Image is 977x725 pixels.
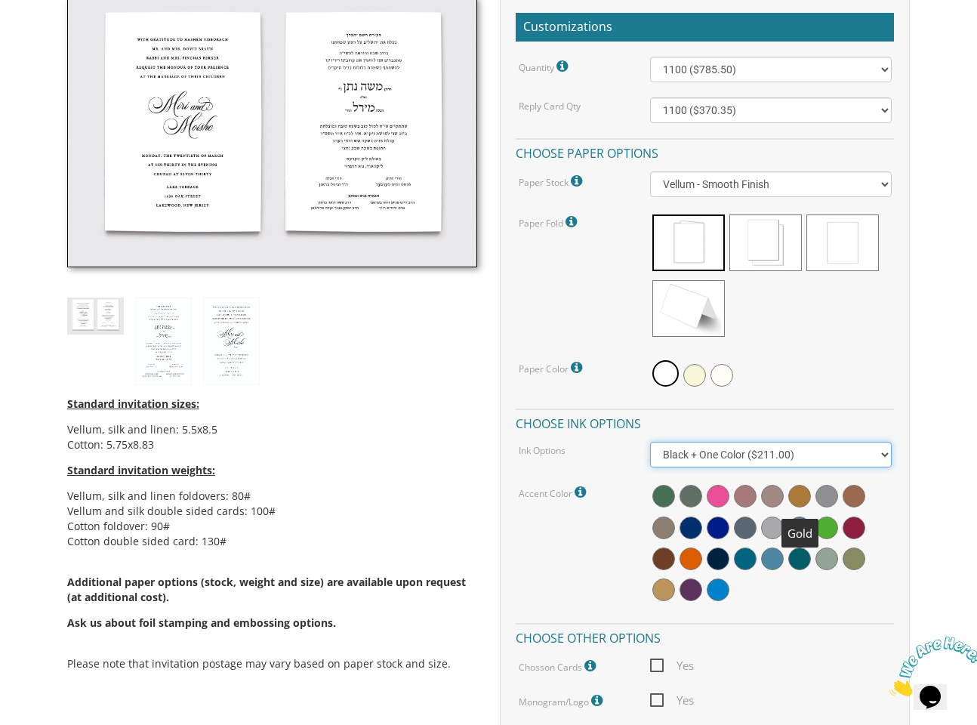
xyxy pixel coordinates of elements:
[67,575,477,631] span: Additional paper options (stock, weight and size) are available upon request (at additional cost).
[6,6,100,66] img: Chat attention grabber
[516,409,894,435] h4: Choose ink options
[516,623,894,649] h4: Choose other options
[67,463,215,477] span: Standard invitation weights:
[67,615,336,630] span: Ask us about foil stamping and embossing options.
[519,171,586,191] label: Paper Stock
[519,691,606,711] label: Monogram/Logo
[67,385,477,686] div: Please note that invitation postage may vary based on paper stock and size.
[67,396,199,411] span: Standard invitation sizes:
[67,534,477,549] li: Cotton double sided card: 130#
[67,489,477,504] li: Vellum, silk and linen foldovers: 80#
[203,298,260,385] img: style1_eng.jpg
[650,691,694,710] span: Yes
[67,504,477,519] li: Vellum and silk double sided cards: 100#
[519,212,581,232] label: Paper Fold
[516,138,894,165] h4: Choose paper options
[516,13,894,42] h2: Customizations
[883,631,977,702] iframe: chat widget
[519,57,572,76] label: Quantity
[135,298,192,385] img: style1_heb.jpg
[519,483,590,502] label: Accent Color
[519,656,599,676] label: Chosson Cards
[67,422,477,437] li: Vellum, silk and linen: 5.5x8.5
[519,100,581,113] label: Reply Card Qty
[67,437,477,452] li: Cotton: 5.75x8.83
[67,519,477,534] li: Cotton foldover: 90#
[67,298,124,335] img: style1_thumb2.jpg
[650,656,694,675] span: Yes
[519,444,566,457] label: Ink Options
[519,358,586,378] label: Paper Color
